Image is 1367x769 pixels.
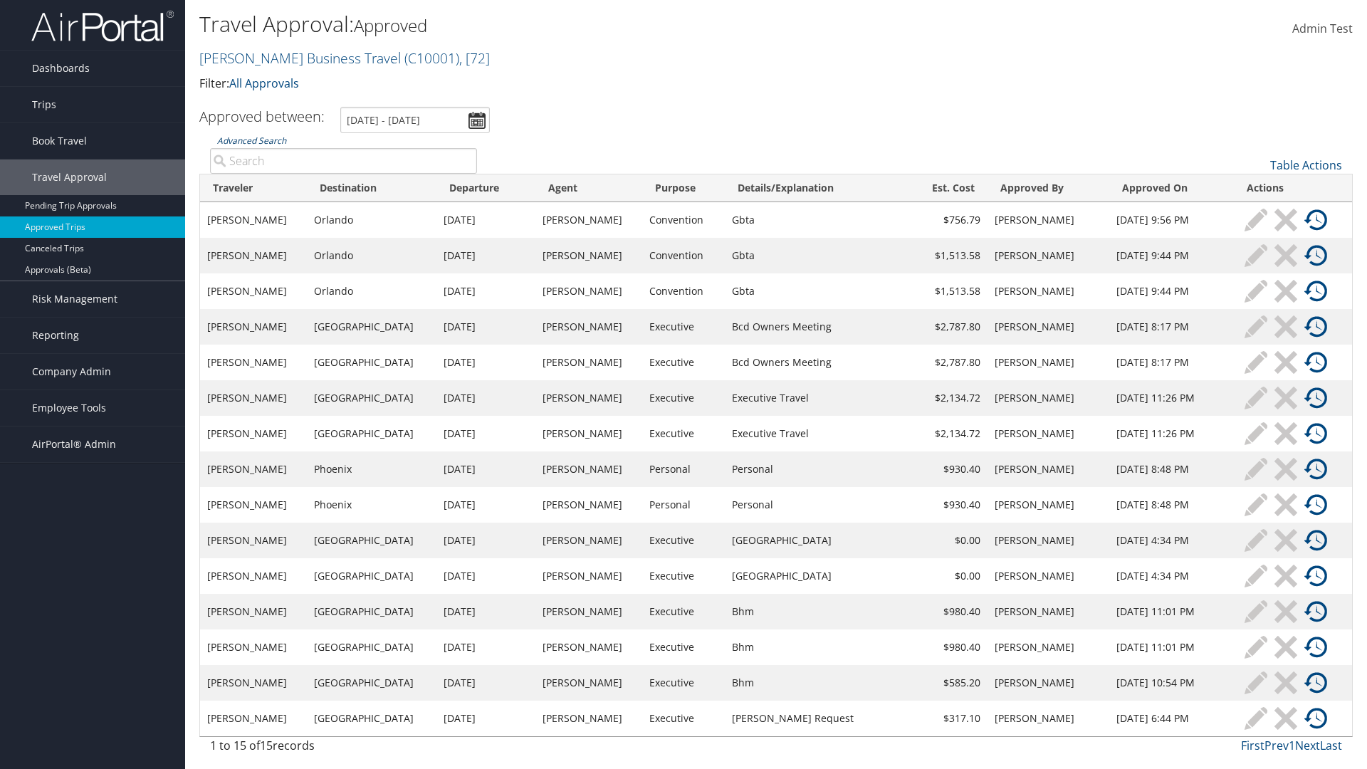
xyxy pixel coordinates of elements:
[307,202,436,238] td: Orlando
[1295,738,1320,753] a: Next
[32,354,111,389] span: Company Admin
[901,380,988,416] td: $2,134.72
[1109,174,1234,202] th: Approved On: activate to sort column ascending
[1241,387,1271,409] a: Modify
[901,309,988,345] td: $2,787.80
[1301,280,1331,303] a: View History
[1301,315,1331,338] a: View History
[200,309,307,345] td: [PERSON_NAME]
[436,202,535,238] td: [DATE]
[200,701,307,736] td: [PERSON_NAME]
[1304,209,1327,231] img: ta-history.png
[642,345,725,380] td: Executive
[436,701,535,736] td: [DATE]
[642,238,725,273] td: Convention
[901,273,988,309] td: $1,513.58
[1245,671,1267,694] img: ta-modify-inactive.png
[725,701,901,736] td: [PERSON_NAME] Request
[200,487,307,523] td: [PERSON_NAME]
[1301,707,1331,730] a: View History
[1301,387,1331,409] a: View History
[436,238,535,273] td: [DATE]
[1109,380,1234,416] td: [DATE] 11:26 PM
[725,665,901,701] td: Bhm
[642,487,725,523] td: Personal
[535,416,642,451] td: [PERSON_NAME]
[1245,493,1267,516] img: ta-modify-inactive.png
[1245,600,1267,623] img: ta-modify-inactive.png
[535,309,642,345] td: [PERSON_NAME]
[1109,487,1234,523] td: [DATE] 8:48 PM
[1241,565,1271,587] a: Modify
[988,416,1109,451] td: [PERSON_NAME]
[1274,244,1297,267] img: ta-cancel-inactive.png
[901,487,988,523] td: $930.40
[1271,209,1301,231] a: Cancel
[901,238,988,273] td: $1,513.58
[459,48,490,68] span: , [ 72 ]
[988,665,1109,701] td: [PERSON_NAME]
[1245,636,1267,659] img: ta-modify-inactive.png
[901,523,988,558] td: $0.00
[1109,345,1234,380] td: [DATE] 8:17 PM
[1304,671,1327,694] img: ta-history.png
[725,273,901,309] td: Gbta
[1271,458,1301,481] a: Cancel
[1245,387,1267,409] img: ta-modify-inactive.png
[901,202,988,238] td: $756.79
[1271,493,1301,516] a: Cancel
[436,345,535,380] td: [DATE]
[642,202,725,238] td: Convention
[988,174,1109,202] th: Approved By: activate to sort column ascending
[535,523,642,558] td: [PERSON_NAME]
[1271,529,1301,552] a: Cancel
[436,174,535,202] th: Departure: activate to sort column ascending
[1271,244,1301,267] a: Cancel
[32,51,90,86] span: Dashboards
[988,238,1109,273] td: [PERSON_NAME]
[1241,600,1271,623] a: Modify
[1245,707,1267,730] img: ta-modify-inactive.png
[307,416,436,451] td: [GEOGRAPHIC_DATA]
[1301,529,1331,552] a: View History
[1274,600,1297,623] img: ta-cancel-inactive.png
[535,629,642,665] td: [PERSON_NAME]
[1274,280,1297,303] img: ta-cancel-inactive.png
[1109,202,1234,238] td: [DATE] 9:56 PM
[199,48,490,68] a: [PERSON_NAME] Business Travel
[1271,636,1301,659] a: Cancel
[642,701,725,736] td: Executive
[1304,707,1327,730] img: ta-history.png
[260,738,273,753] span: 15
[1274,671,1297,694] img: ta-cancel-inactive.png
[535,202,642,238] td: [PERSON_NAME]
[1301,671,1331,694] a: View History
[200,594,307,629] td: [PERSON_NAME]
[642,273,725,309] td: Convention
[1274,529,1297,552] img: ta-cancel-inactive.png
[1245,565,1267,587] img: ta-modify-inactive.png
[1241,707,1271,730] a: Modify
[436,523,535,558] td: [DATE]
[436,594,535,629] td: [DATE]
[1241,529,1271,552] a: Modify
[642,665,725,701] td: Executive
[901,451,988,487] td: $930.40
[1301,209,1331,231] a: View History
[1301,458,1331,481] a: View History
[535,238,642,273] td: [PERSON_NAME]
[217,135,286,147] a: Advanced Search
[1274,209,1297,231] img: ta-cancel-inactive.png
[1274,636,1297,659] img: ta-cancel-inactive.png
[1109,416,1234,451] td: [DATE] 11:26 PM
[307,273,436,309] td: Orlando
[307,487,436,523] td: Phoenix
[1109,558,1234,594] td: [DATE] 4:34 PM
[1304,351,1327,374] img: ta-history.png
[1289,738,1295,753] a: 1
[1245,280,1267,303] img: ta-modify-inactive.png
[1270,157,1342,173] a: Table Actions
[988,523,1109,558] td: [PERSON_NAME]
[1241,458,1271,481] a: Modify
[1271,600,1301,623] a: Cancel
